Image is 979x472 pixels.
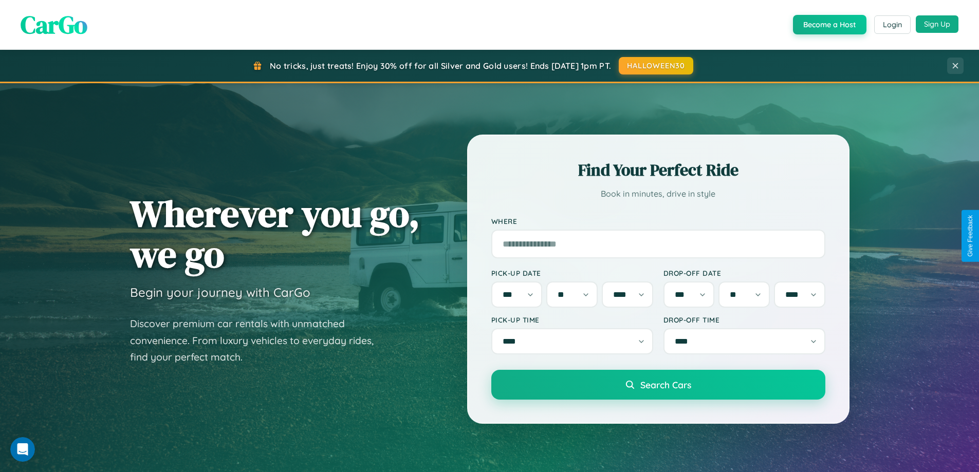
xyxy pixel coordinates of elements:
div: Give Feedback [967,215,974,257]
h2: Find Your Perfect Ride [491,159,825,181]
button: Sign Up [916,15,958,33]
iframe: Intercom live chat [10,437,35,462]
label: Drop-off Time [663,315,825,324]
button: Become a Host [793,15,866,34]
p: Discover premium car rentals with unmatched convenience. From luxury vehicles to everyday rides, ... [130,315,387,366]
label: Pick-up Time [491,315,653,324]
h3: Begin your journey with CarGo [130,285,310,300]
button: HALLOWEEN30 [619,57,693,74]
p: Book in minutes, drive in style [491,186,825,201]
h1: Wherever you go, we go [130,193,420,274]
button: Search Cars [491,370,825,400]
span: CarGo [21,8,87,42]
span: No tricks, just treats! Enjoy 30% off for all Silver and Gold users! Ends [DATE] 1pm PT. [270,61,611,71]
label: Pick-up Date [491,269,653,277]
button: Login [874,15,911,34]
label: Where [491,217,825,225]
label: Drop-off Date [663,269,825,277]
span: Search Cars [640,379,691,390]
